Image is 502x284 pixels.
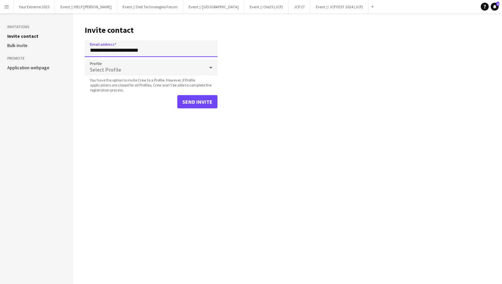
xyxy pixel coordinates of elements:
span: You have the option to invite Crew to a Profile. However, if Profile applications are closed for ... [85,78,217,92]
button: Event // [GEOGRAPHIC_DATA] [183,0,244,13]
a: 2 [491,3,499,11]
span: Select Profile [90,66,121,73]
a: Bulk invite [7,42,28,48]
button: Your Extreme 2025 [14,0,55,13]
a: Application webpage [7,65,49,71]
h3: Promote [7,55,66,61]
button: Send invite [177,95,217,108]
button: Event // Dell Technologies Forum [117,0,183,13]
a: Invite contact [7,33,39,39]
button: JCP 27 [289,0,310,13]
h1: Invite contact [85,25,217,35]
button: Event // HELP [PERSON_NAME] [55,0,117,13]
h3: Invitations [7,24,66,30]
button: Event // JCP FEST 2024 (JCP) [310,0,369,13]
span: 2 [496,2,499,6]
button: Event // Ole25 (JCP) [244,0,289,13]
